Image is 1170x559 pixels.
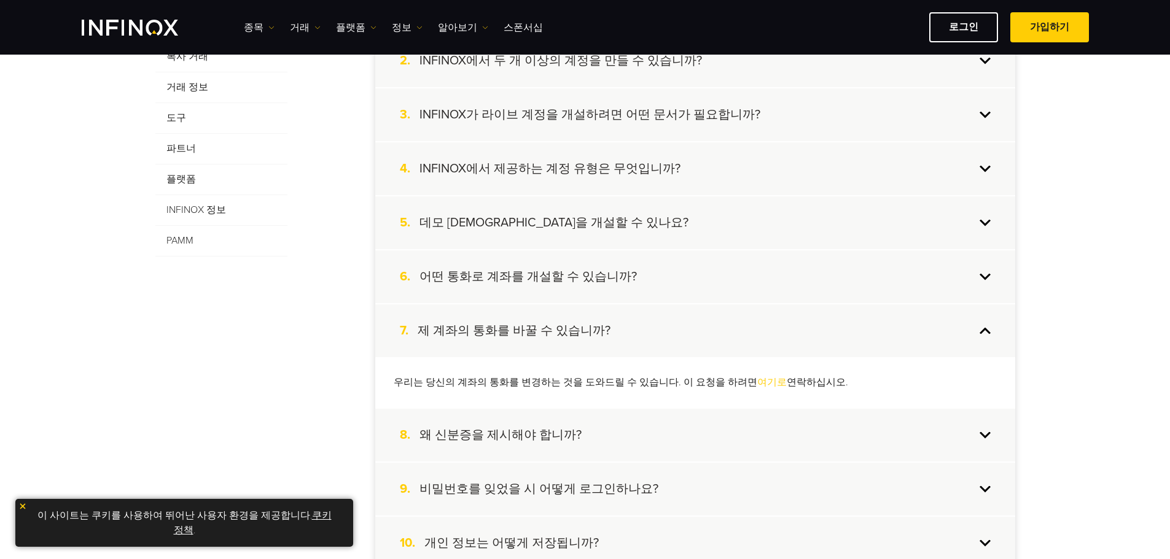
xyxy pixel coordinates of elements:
h4: INFINOX가 라이브 계정을 개설하려면 어떤 문서가 필요합니까? [419,107,760,123]
a: 스폰서십 [504,20,543,35]
span: 8. [400,427,419,443]
h4: 개인 정보는 어떻게 저장됩니까? [424,535,599,551]
h4: 어떤 통화로 계좌를 개설할 수 있습니까? [419,269,637,285]
span: 6. [400,269,419,285]
img: yellow close icon [18,502,27,511]
span: 도구 [155,103,287,134]
span: 10. [400,535,424,551]
span: 7. [400,323,418,339]
a: 여기로 [757,376,787,388]
a: 정보 [392,20,423,35]
a: 종목 [244,20,275,35]
h4: 데모 [DEMOGRAPHIC_DATA]을 개설할 수 있나요? [419,215,688,231]
span: INFINOX 정보 [155,195,287,226]
h4: INFINOX에서 두 개 이상의 계정을 만들 수 있습니까? [419,53,702,69]
a: INFINOX Logo [82,20,207,36]
h4: INFINOX에서 제공하는 계정 유형은 무엇입니까? [419,161,681,177]
span: 4. [400,161,419,177]
a: 로그인 [929,12,998,42]
h4: 비밀번호를 잊었을 시 어떻게 로그인하나요? [419,481,658,497]
p: 우리는 당신의 계좌의 통화를 변경하는 것을 도와드릴 수 있습니다. 이 요청을 하려면 연락하십시오. [394,376,997,390]
span: 플랫폼 [155,164,287,195]
a: 가입하기 [1010,12,1089,42]
span: 복사 거래 [155,42,287,72]
span: PAMM [155,226,287,256]
a: 알아보기 [438,20,488,35]
a: 거래 [290,20,321,35]
span: 5. [400,215,419,231]
span: 파트너 [155,134,287,164]
span: 9. [400,481,419,497]
h4: 제 계좌의 통화를 바꿀 수 있습니까? [418,323,610,339]
span: 거래 정보 [155,72,287,103]
span: 2. [400,53,419,69]
a: 플랫폼 [336,20,376,35]
h4: 왜 신분증을 제시해야 합니까? [419,427,582,443]
span: 3. [400,107,419,123]
p: 이 사이트는 쿠키를 사용하여 뛰어난 사용자 환경을 제공합니다. . [21,505,347,541]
